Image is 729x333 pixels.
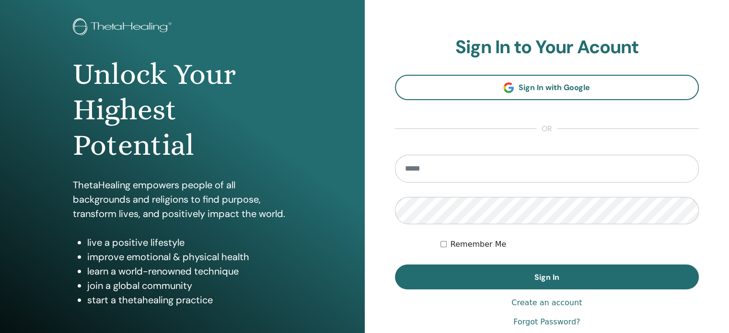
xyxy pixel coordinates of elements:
[87,264,292,278] li: learn a world-renowned technique
[87,293,292,307] li: start a thetahealing practice
[537,123,557,135] span: or
[440,239,699,250] div: Keep me authenticated indefinitely or until I manually logout
[87,235,292,250] li: live a positive lifestyle
[87,278,292,293] li: join a global community
[519,82,590,92] span: Sign In with Google
[511,297,582,309] a: Create an account
[395,75,699,100] a: Sign In with Google
[73,178,292,221] p: ThetaHealing empowers people of all backgrounds and religions to find purpose, transform lives, a...
[451,239,507,250] label: Remember Me
[513,316,580,328] a: Forgot Password?
[395,264,699,289] button: Sign In
[534,272,559,282] span: Sign In
[395,36,699,58] h2: Sign In to Your Acount
[87,250,292,264] li: improve emotional & physical health
[73,57,292,163] h1: Unlock Your Highest Potential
